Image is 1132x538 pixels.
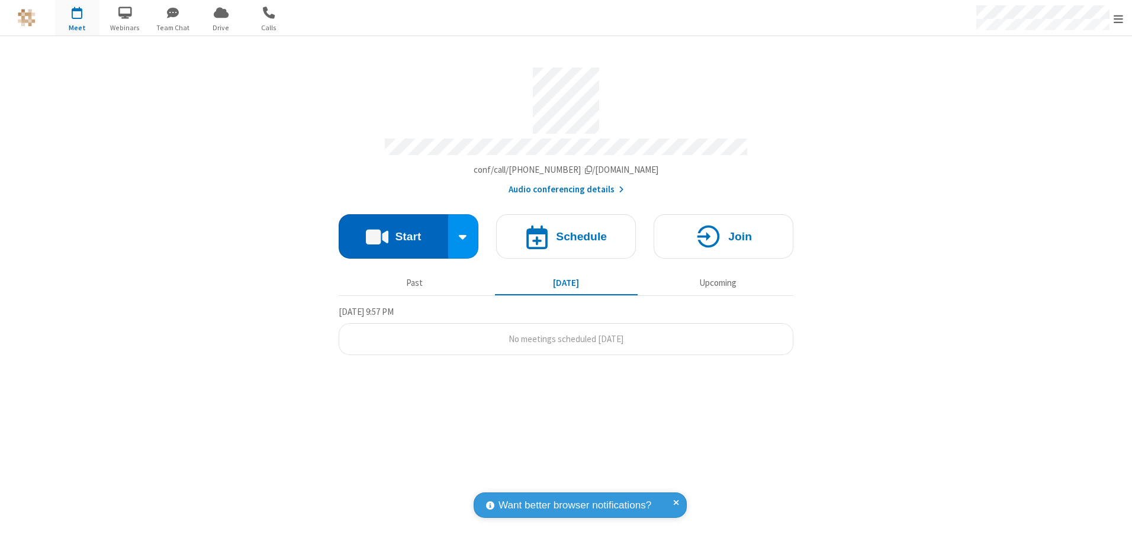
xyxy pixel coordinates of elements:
button: Join [654,214,793,259]
button: Past [343,272,486,294]
h4: Start [395,231,421,242]
span: No meetings scheduled [DATE] [509,333,623,344]
div: Start conference options [448,214,479,259]
span: Team Chat [151,22,195,33]
img: QA Selenium DO NOT DELETE OR CHANGE [18,9,36,27]
button: Upcoming [647,272,789,294]
button: Schedule [496,214,636,259]
button: Start [339,214,448,259]
span: Drive [199,22,243,33]
span: Want better browser notifications? [499,498,651,513]
button: Copy my meeting room linkCopy my meeting room link [474,163,659,177]
button: [DATE] [495,272,638,294]
span: Webinars [103,22,147,33]
h4: Join [728,231,752,242]
span: Copy my meeting room link [474,164,659,175]
span: [DATE] 9:57 PM [339,306,394,317]
h4: Schedule [556,231,607,242]
span: Meet [55,22,99,33]
button: Audio conferencing details [509,183,624,196]
span: Calls [247,22,291,33]
section: Today's Meetings [339,305,793,356]
section: Account details [339,59,793,196]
